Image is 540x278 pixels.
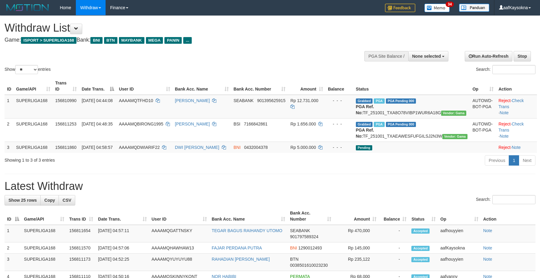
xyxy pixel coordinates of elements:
span: 156810990 [55,98,76,103]
td: AUTOWD-BOT-PGA [470,118,496,142]
span: Copy [44,198,55,203]
span: PGA Pending [386,98,416,104]
span: Rp 5.000.000 [290,145,316,150]
td: AUTOWD-BOT-PGA [470,95,496,118]
span: Copy 0432004378 to clipboard [244,145,268,150]
td: [DATE] 04:52:25 [96,254,149,271]
td: AAAAMQGATTNSKY [149,225,209,242]
td: aafKaysokna [438,242,481,254]
th: Trans ID: activate to sort column ascending [53,77,79,95]
th: Bank Acc. Name: activate to sort column ascending [209,208,288,225]
span: AAAAMQTFHD10 [119,98,153,103]
th: Balance [326,77,353,95]
span: BTN [104,37,117,44]
span: 156811253 [55,122,76,126]
a: Stop [514,51,531,61]
span: MEGA [146,37,163,44]
span: None selected [412,54,441,59]
td: 2 [5,242,22,254]
label: Search: [476,65,535,74]
span: 156811860 [55,145,76,150]
a: 1 [509,155,519,166]
span: Rp 1.656.000 [290,122,316,126]
td: 3 [5,254,22,271]
td: · · [496,95,537,118]
a: Note [512,145,521,150]
span: Grabbed [356,98,373,104]
a: Show 25 rows [5,195,41,205]
a: Check Trans [498,122,524,132]
span: CSV [62,198,71,203]
th: Trans ID: activate to sort column ascending [67,208,96,225]
img: Button%20Memo.svg [424,4,450,12]
span: SEABANK [234,98,254,103]
span: Copy 901395625915 to clipboard [257,98,285,103]
span: Pending [356,145,372,150]
span: [DATE] 04:58:57 [82,145,113,150]
a: [PERSON_NAME] [175,98,210,103]
a: Reject [498,98,511,103]
span: SEABANK [290,228,310,233]
a: Note [500,134,509,139]
span: BNI [90,37,102,44]
span: Vendor URL: https://trx31.1velocity.biz [441,111,467,116]
a: TEGAR BAGUS RAIHANDY UTOMO [212,228,282,233]
span: BNI [290,245,297,250]
th: Game/API: activate to sort column ascending [14,77,53,95]
th: Op: activate to sort column ascending [438,208,481,225]
label: Show entries [5,65,51,74]
span: Marked by aafandaneth [374,98,384,104]
th: Action [481,208,535,225]
td: SUPERLIGA168 [14,95,53,118]
span: PGA Pending [386,122,416,127]
input: Search: [492,195,535,204]
span: Grabbed [356,122,373,127]
td: · · [496,118,537,142]
td: SUPERLIGA168 [22,242,67,254]
th: User ID: activate to sort column ascending [149,208,209,225]
td: Rp 470,000 [334,225,379,242]
td: - [379,242,409,254]
span: Accepted [411,228,430,234]
th: Status [353,77,470,95]
span: Marked by aafchoeunmanni [374,122,384,127]
td: aafhouyyien [438,254,481,271]
th: Bank Acc. Number: activate to sort column ascending [231,77,288,95]
a: RAHADIAN [PERSON_NAME] [212,257,270,262]
th: Op: activate to sort column ascending [470,77,496,95]
th: Amount: activate to sort column ascending [288,77,325,95]
div: - - - [328,121,351,127]
span: Copy 0038501610023230 to clipboard [290,263,328,268]
th: Action [496,77,537,95]
select: Showentries [15,65,38,74]
div: - - - [328,144,351,150]
span: ... [183,37,191,44]
span: Copy 901797589324 to clipboard [290,234,318,239]
b: PGA Ref. No: [356,104,374,115]
span: Copy 7166842861 to clipboard [244,122,268,126]
td: SUPERLIGA168 [22,225,67,242]
span: BSI [234,122,241,126]
span: [DATE] 04:44:08 [82,98,113,103]
span: Vendor URL: https://trx31.1velocity.biz [442,134,468,139]
th: Amount: activate to sort column ascending [334,208,379,225]
div: - - - [328,98,351,104]
a: Next [519,155,535,166]
td: 3 [5,142,14,153]
a: Check Trans [498,98,524,109]
td: Rp 235,122 [334,254,379,271]
td: 2 [5,118,14,142]
a: CSV [59,195,75,205]
th: User ID: activate to sort column ascending [116,77,173,95]
td: [DATE] 04:57:06 [96,242,149,254]
input: Search: [492,65,535,74]
a: Reject [498,145,511,150]
td: 156811654 [67,225,96,242]
th: Balance: activate to sort column ascending [379,208,409,225]
th: Date Trans.: activate to sort column ascending [96,208,149,225]
td: 156811173 [67,254,96,271]
label: Search: [476,195,535,204]
th: Bank Acc. Number: activate to sort column ascending [288,208,334,225]
td: SUPERLIGA168 [14,142,53,153]
td: 1 [5,225,22,242]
